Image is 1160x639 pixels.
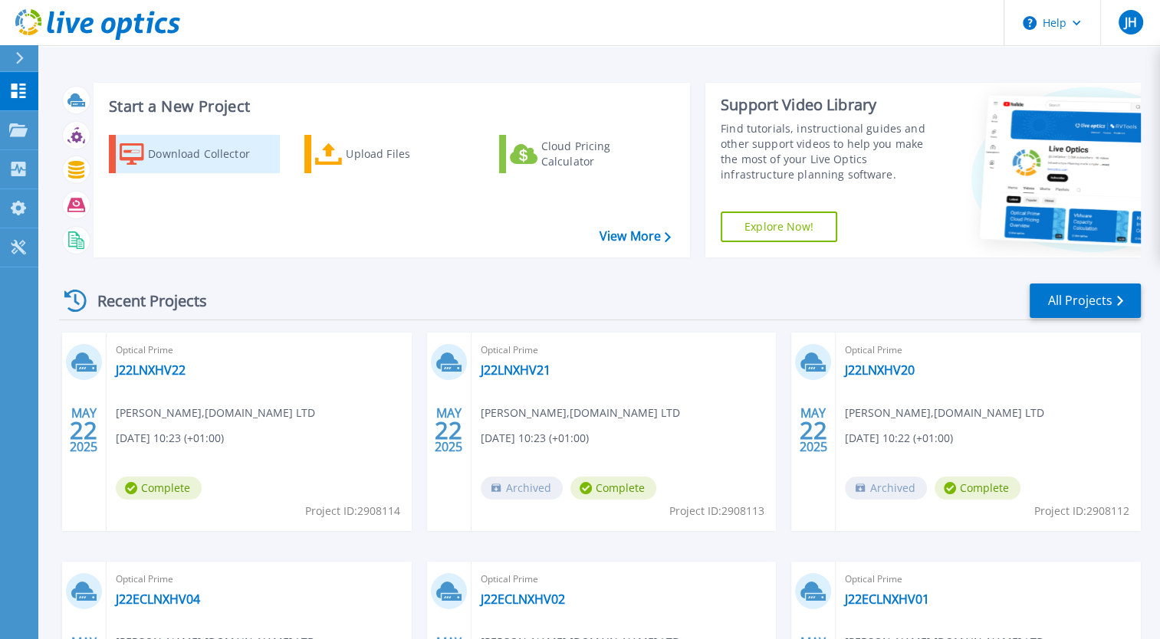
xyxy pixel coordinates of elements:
[669,503,764,519] span: Project ID: 2908113
[116,405,315,421] span: [PERSON_NAME] , [DOMAIN_NAME] LTD
[845,342,1132,359] span: Optical Prime
[721,95,939,115] div: Support Video Library
[721,211,837,242] a: Explore Now!
[845,405,1044,421] span: [PERSON_NAME] , [DOMAIN_NAME] LTD
[600,229,671,244] a: View More
[148,139,271,169] div: Download Collector
[1124,16,1136,28] span: JH
[481,430,589,447] span: [DATE] 10:23 (+01:00)
[59,282,228,319] div: Recent Projects
[116,342,403,359] span: Optical Prime
[116,591,200,607] a: J22ECLNXHV04
[570,477,656,500] span: Complete
[845,362,915,378] a: J22LNXHV20
[109,98,670,115] h3: Start a New Project
[845,571,1132,588] span: Optical Prime
[69,402,98,458] div: MAY 2025
[541,139,664,169] div: Cloud Pricing Calculator
[70,424,97,437] span: 22
[481,405,680,421] span: [PERSON_NAME] , [DOMAIN_NAME] LTD
[304,135,475,173] a: Upload Files
[109,135,280,173] a: Download Collector
[1030,283,1141,318] a: All Projects
[845,430,953,447] span: [DATE] 10:22 (+01:00)
[481,571,767,588] span: Optical Prime
[721,121,939,182] div: Find tutorials, instructional guides and other support videos to help you make the most of your L...
[481,591,565,607] a: J22ECLNXHV02
[116,477,202,500] span: Complete
[481,362,550,378] a: J22LNXHV21
[935,477,1020,500] span: Complete
[434,402,463,458] div: MAY 2025
[800,424,827,437] span: 22
[845,591,929,607] a: J22ECLNXHV01
[1034,503,1129,519] span: Project ID: 2908112
[116,430,224,447] span: [DATE] 10:23 (+01:00)
[305,503,400,519] span: Project ID: 2908114
[346,139,468,169] div: Upload Files
[481,477,563,500] span: Archived
[116,362,186,378] a: J22LNXHV22
[845,477,927,500] span: Archived
[435,424,462,437] span: 22
[799,402,828,458] div: MAY 2025
[481,342,767,359] span: Optical Prime
[499,135,670,173] a: Cloud Pricing Calculator
[116,571,403,588] span: Optical Prime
